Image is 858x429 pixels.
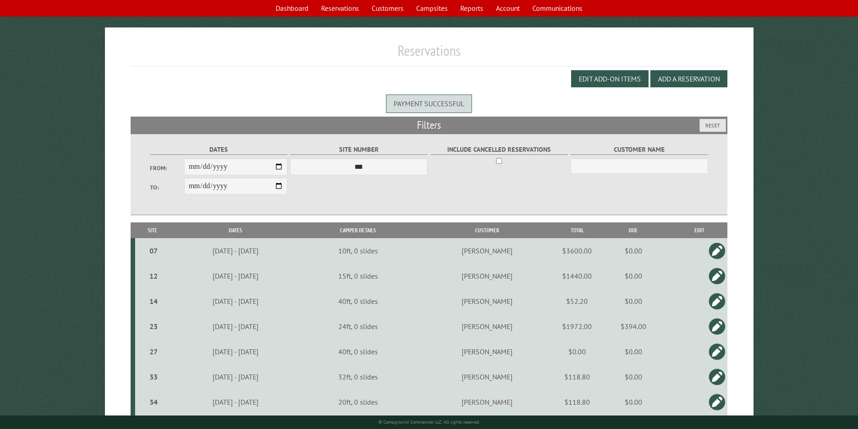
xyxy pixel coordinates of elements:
[595,364,672,389] td: $0.00
[559,238,595,263] td: $3600.00
[301,314,415,339] td: 24ft, 0 slides
[559,263,595,289] td: $1440.00
[595,389,672,415] td: $0.00
[415,364,559,389] td: [PERSON_NAME]
[559,314,595,339] td: $1972.00
[415,263,559,289] td: [PERSON_NAME]
[559,289,595,314] td: $52.20
[672,222,727,238] th: Edit
[386,95,472,113] div: Payment successful
[139,271,169,280] div: 12
[139,297,169,306] div: 14
[378,419,480,425] small: © Campground Commander LLC. All rights reserved.
[415,289,559,314] td: [PERSON_NAME]
[172,297,300,306] div: [DATE] - [DATE]
[139,372,169,381] div: 33
[595,238,672,263] td: $0.00
[431,145,568,155] label: Include Cancelled Reservations
[301,389,415,415] td: 20ft, 0 slides
[301,289,415,314] td: 40ft, 0 slides
[559,222,595,238] th: Total
[172,271,300,280] div: [DATE] - [DATE]
[139,322,169,331] div: 23
[301,339,415,364] td: 40ft, 0 slides
[150,145,287,155] label: Dates
[301,222,415,238] th: Camper Details
[415,339,559,364] td: [PERSON_NAME]
[571,70,649,87] button: Edit Add-on Items
[150,164,184,172] label: From:
[172,322,300,331] div: [DATE] - [DATE]
[301,263,415,289] td: 15ft, 0 slides
[571,145,708,155] label: Customer Name
[650,70,727,87] button: Add a Reservation
[135,222,170,238] th: Site
[172,372,300,381] div: [DATE] - [DATE]
[172,397,300,406] div: [DATE] - [DATE]
[595,289,672,314] td: $0.00
[172,347,300,356] div: [DATE] - [DATE]
[131,117,728,134] h2: Filters
[595,222,672,238] th: Due
[150,183,184,192] label: To:
[139,246,169,255] div: 07
[559,389,595,415] td: $118.80
[301,238,415,263] td: 10ft, 0 slides
[170,222,301,238] th: Dates
[415,222,559,238] th: Customer
[595,263,672,289] td: $0.00
[415,238,559,263] td: [PERSON_NAME]
[290,145,427,155] label: Site Number
[139,347,169,356] div: 27
[139,397,169,406] div: 34
[131,42,728,67] h1: Reservations
[559,339,595,364] td: $0.00
[595,314,672,339] td: $394.00
[415,314,559,339] td: [PERSON_NAME]
[559,364,595,389] td: $118.80
[301,364,415,389] td: 32ft, 0 slides
[595,339,672,364] td: $0.00
[415,389,559,415] td: [PERSON_NAME]
[699,119,726,132] button: Reset
[172,246,300,255] div: [DATE] - [DATE]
